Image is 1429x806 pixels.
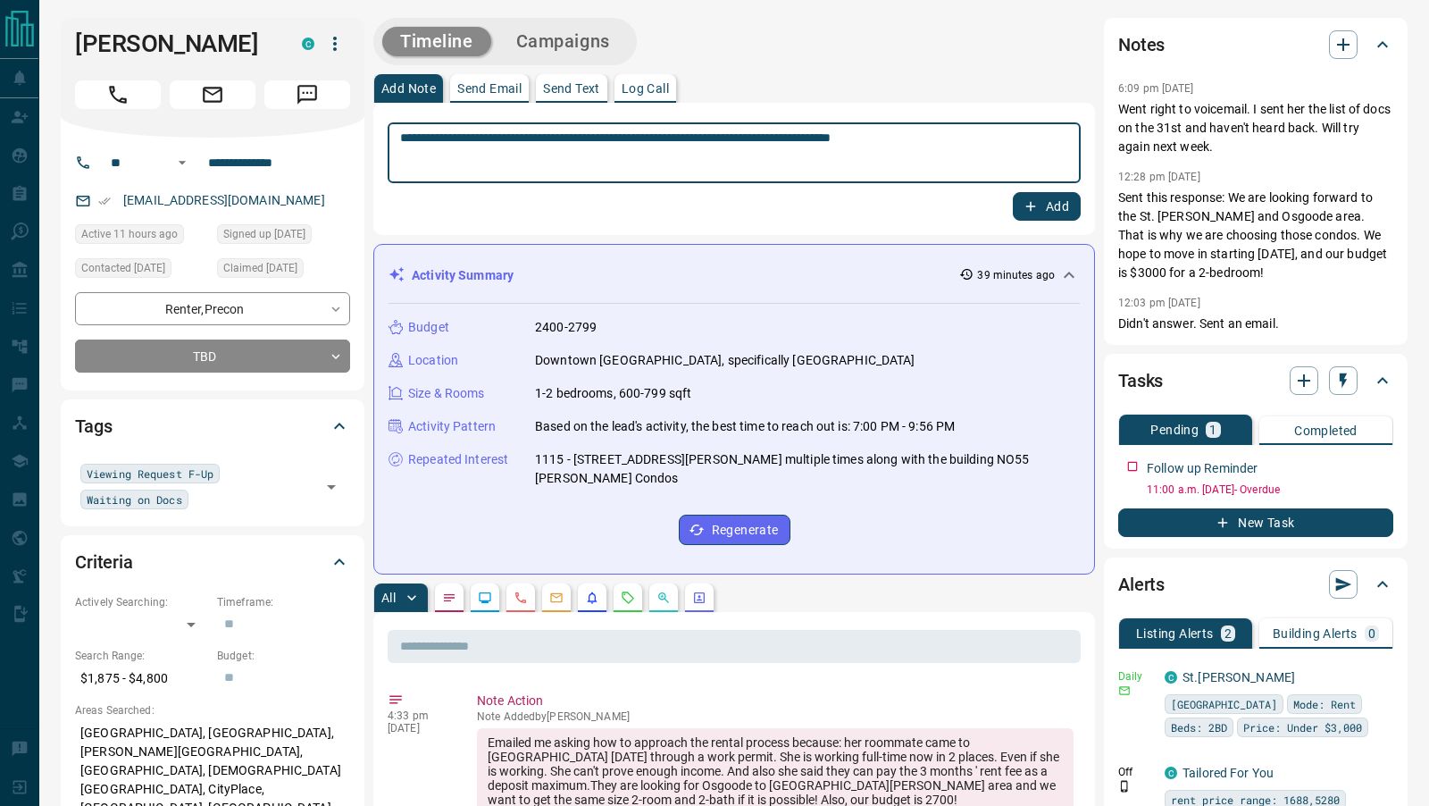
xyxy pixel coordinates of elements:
h2: Criteria [75,548,133,576]
button: Open [171,152,193,173]
p: Add Note [381,82,436,95]
span: Mode: Rent [1293,695,1356,713]
p: Send Text [543,82,600,95]
a: St.[PERSON_NAME] [1182,670,1295,684]
span: [GEOGRAPHIC_DATA] [1171,695,1277,713]
p: Send Email [457,82,522,95]
svg: Email [1118,684,1131,697]
p: Pending [1150,424,1199,436]
span: Price: Under $3,000 [1243,718,1362,736]
p: Based on the lead's activity, the best time to reach out is: 7:00 PM - 9:56 PM [535,417,955,436]
div: Criteria [75,541,350,584]
div: Notes [1118,23,1393,66]
p: 2400-2799 [535,318,597,337]
span: Signed up [DATE] [223,225,305,243]
div: Tags [75,405,350,448]
p: Went right to voicemail. I sent her the list of docs on the 31st and haven't heard back. Will try... [1118,100,1393,156]
p: 0 [1368,627,1375,640]
p: Sent this response: We are looking forward to the St. [PERSON_NAME] and Osgoode area. That is why... [1118,189,1393,282]
p: [DATE] [388,722,450,735]
p: Off [1118,764,1154,780]
span: Claimed [DATE] [223,259,297,277]
p: All [381,592,396,604]
span: Beds: 2BD [1171,718,1227,736]
span: Contacted [DATE] [81,259,165,277]
svg: Requests [621,591,635,605]
p: Note Added by [PERSON_NAME] [477,710,1074,723]
svg: Lead Browsing Activity [478,591,492,605]
button: Regenerate [679,515,790,545]
p: Budget: [217,648,350,664]
p: Search Range: [75,648,208,664]
div: Alerts [1118,563,1393,606]
p: 6:09 pm [DATE] [1118,82,1194,95]
p: Log Call [622,82,669,95]
p: $1,875 - $4,800 [75,664,208,693]
div: Wed Aug 13 2025 [75,224,208,249]
div: Wed Jul 16 2025 [217,258,350,283]
p: Downtown [GEOGRAPHIC_DATA], specifically [GEOGRAPHIC_DATA] [535,351,915,370]
span: Active 11 hours ago [81,225,178,243]
h2: Tasks [1118,366,1163,395]
span: Waiting on Docs [87,491,182,508]
div: Wed Aug 06 2025 [75,258,208,283]
div: Activity Summary39 minutes ago [389,259,1080,292]
p: Activity Pattern [408,417,496,436]
div: condos.ca [302,38,314,50]
button: Add [1013,192,1081,221]
div: Tasks [1118,359,1393,402]
p: Location [408,351,458,370]
svg: Notes [442,591,456,605]
svg: Listing Alerts [585,591,599,605]
p: Daily [1118,668,1154,684]
svg: Email Verified [98,195,111,207]
p: 39 minutes ago [977,267,1055,283]
a: [EMAIL_ADDRESS][DOMAIN_NAME] [123,193,325,207]
p: Areas Searched: [75,702,350,718]
button: Timeline [382,27,491,56]
span: Email [170,80,255,109]
p: Repeated Interest [408,450,508,469]
p: 12:03 pm [DATE] [1118,297,1200,309]
p: Activity Summary [412,266,514,285]
div: Wed Jul 16 2025 [217,224,350,249]
p: Didn't answer. Sent an email. [1118,315,1393,333]
button: Campaigns [498,27,628,56]
span: Viewing Request F-Up [87,465,213,483]
a: Tailored For You [1182,766,1274,780]
p: Building Alerts [1273,627,1358,640]
button: New Task [1118,508,1393,537]
svg: Emails [549,591,564,605]
p: Note Action [477,692,1074,710]
div: TBD [75,340,350,373]
div: Renter , Precon [75,292,350,325]
span: Call [75,80,161,109]
p: Actively Searching: [75,594,208,610]
p: 1-2 bedrooms, 600-799 sqft [535,384,691,403]
p: Size & Rooms [408,384,485,403]
p: Completed [1294,424,1358,437]
svg: Calls [514,591,528,605]
div: condos.ca [1165,767,1177,779]
h1: [PERSON_NAME] [75,29,275,58]
p: 1 [1209,424,1216,436]
p: 2 [1224,627,1232,640]
p: Budget [408,318,449,337]
svg: Opportunities [656,591,671,605]
p: 4:33 pm [388,709,450,722]
p: Timeframe: [217,594,350,610]
svg: Agent Actions [692,591,706,605]
div: condos.ca [1165,671,1177,684]
p: 1115 - [STREET_ADDRESS][PERSON_NAME] multiple times along with the building NO55 [PERSON_NAME] Co... [535,450,1080,488]
svg: Push Notification Only [1118,780,1131,793]
p: 12:28 pm [DATE] [1118,171,1200,183]
h2: Alerts [1118,570,1165,599]
span: Message [264,80,350,109]
p: 11:00 a.m. [DATE] - Overdue [1147,482,1393,498]
p: Follow up Reminder [1147,459,1258,478]
p: Listing Alerts [1136,627,1214,640]
h2: Notes [1118,30,1165,59]
h2: Tags [75,412,112,441]
button: Open [319,474,344,500]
